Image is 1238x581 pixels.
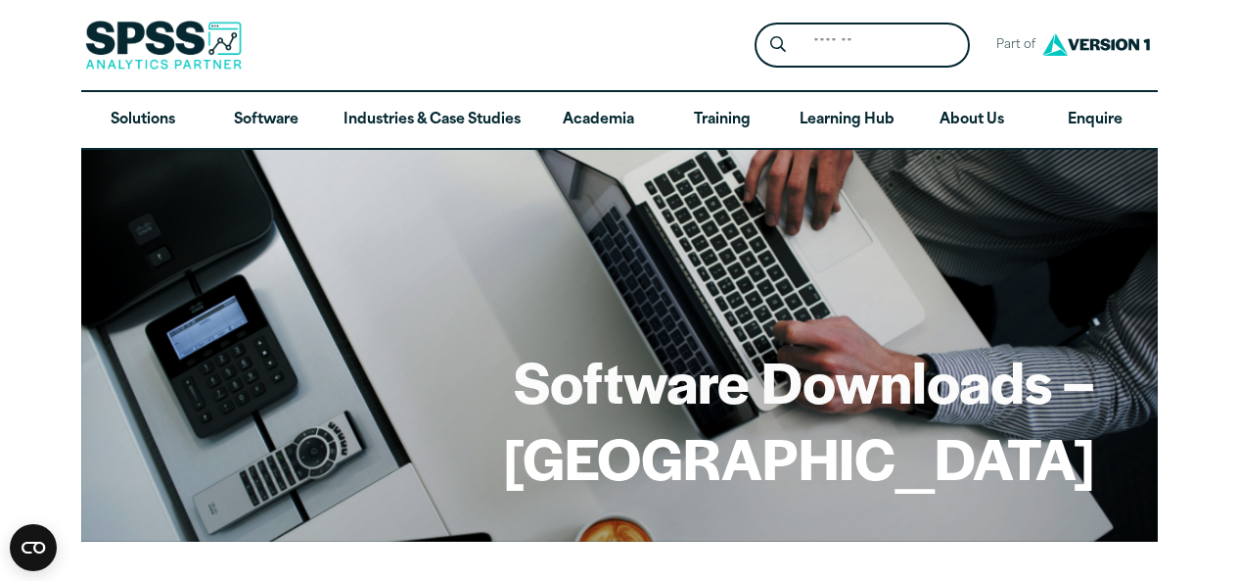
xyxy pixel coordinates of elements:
img: SPSS Analytics Partner [85,21,242,70]
a: Learning Hub [784,92,910,149]
a: Software [205,92,328,149]
a: Solutions [81,92,205,149]
a: About Us [910,92,1033,149]
img: Version1 Logo [1037,26,1155,63]
h1: Software Downloads – [GEOGRAPHIC_DATA] [144,343,1095,495]
button: Search magnifying glass icon [759,27,796,64]
svg: Search magnifying glass icon [770,36,786,53]
button: Open CMP widget [10,524,57,571]
a: Enquire [1033,92,1157,149]
form: Site Header Search Form [755,23,970,69]
a: Industries & Case Studies [328,92,536,149]
span: Part of [986,31,1037,60]
a: Training [660,92,783,149]
a: Academia [536,92,660,149]
nav: Desktop version of site main menu [81,92,1158,149]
